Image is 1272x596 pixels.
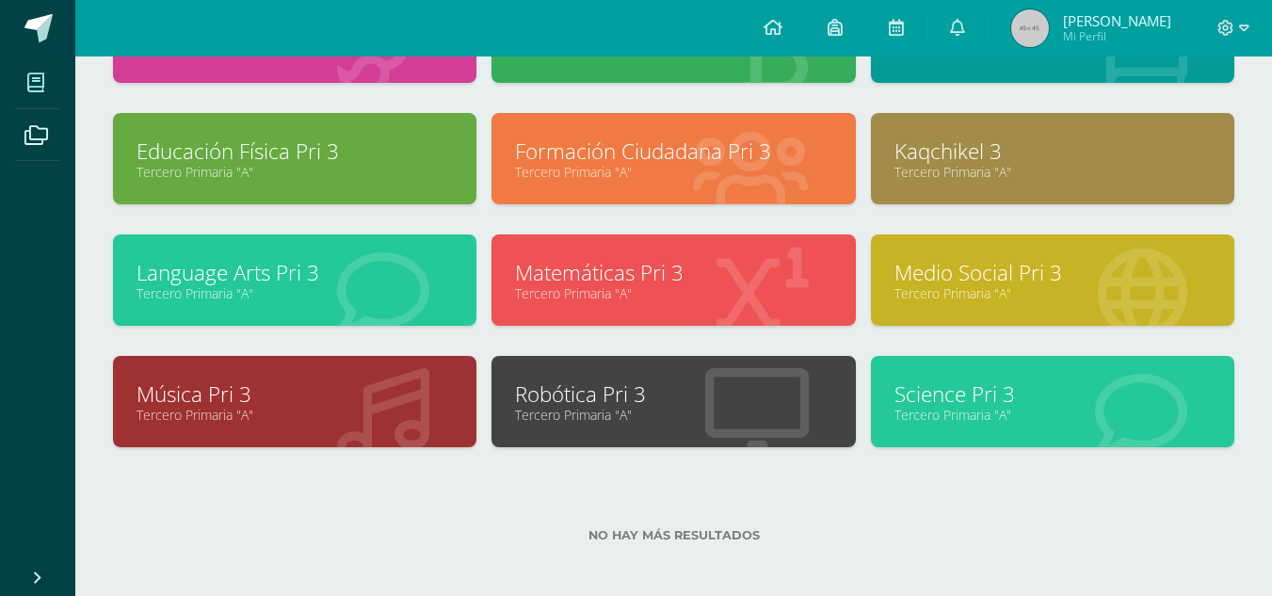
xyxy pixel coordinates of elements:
a: Tercero Primaria "A" [894,163,1211,181]
a: Tercero Primaria "A" [515,163,831,181]
a: Tercero Primaria "A" [894,284,1211,302]
a: Kaqchikel 3 [894,137,1211,166]
a: Matemáticas Pri 3 [515,258,831,287]
label: No hay más resultados [113,528,1234,542]
span: Mi Perfil [1063,28,1171,44]
span: [PERSON_NAME] [1063,11,1171,30]
a: Robótica Pri 3 [515,379,831,409]
a: Tercero Primaria "A" [137,406,453,424]
a: Educación Física Pri 3 [137,137,453,166]
a: Medio Social Pri 3 [894,258,1211,287]
a: Language Arts Pri 3 [137,258,453,287]
a: Formación Ciudadana Pri 3 [515,137,831,166]
a: Tercero Primaria "A" [894,406,1211,424]
a: Tercero Primaria "A" [515,406,831,424]
img: 45x45 [1011,9,1049,47]
a: Música Pri 3 [137,379,453,409]
a: Tercero Primaria "A" [515,284,831,302]
a: Science Pri 3 [894,379,1211,409]
a: Tercero Primaria "A" [137,284,453,302]
a: Tercero Primaria "A" [137,163,453,181]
